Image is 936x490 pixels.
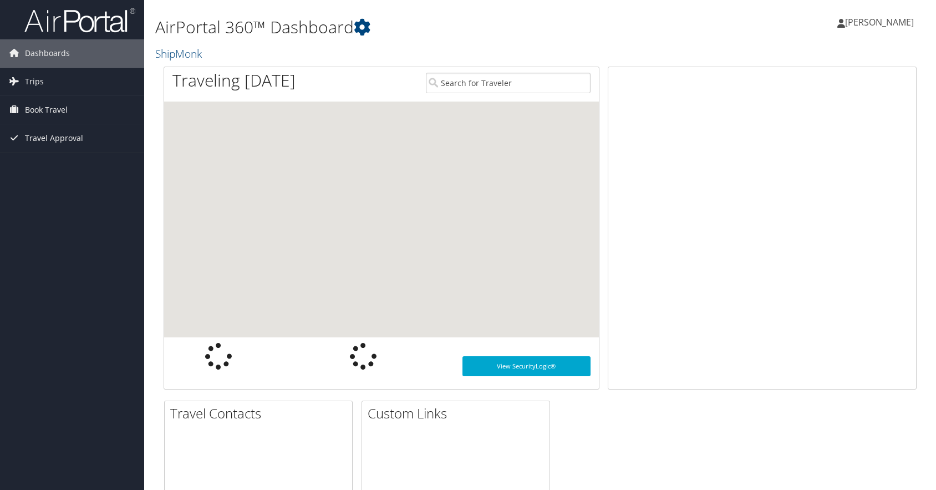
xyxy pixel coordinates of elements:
h1: AirPortal 360™ Dashboard [155,16,668,39]
input: Search for Traveler [426,73,591,93]
span: Travel Approval [25,124,83,152]
a: ShipMonk [155,46,205,61]
a: View SecurityLogic® [462,356,591,376]
h1: Traveling [DATE] [172,69,296,92]
img: airportal-logo.png [24,7,135,33]
h2: Custom Links [368,404,550,423]
span: [PERSON_NAME] [845,16,914,28]
a: [PERSON_NAME] [837,6,925,39]
span: Trips [25,68,44,95]
span: Book Travel [25,96,68,124]
h2: Travel Contacts [170,404,352,423]
span: Dashboards [25,39,70,67]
